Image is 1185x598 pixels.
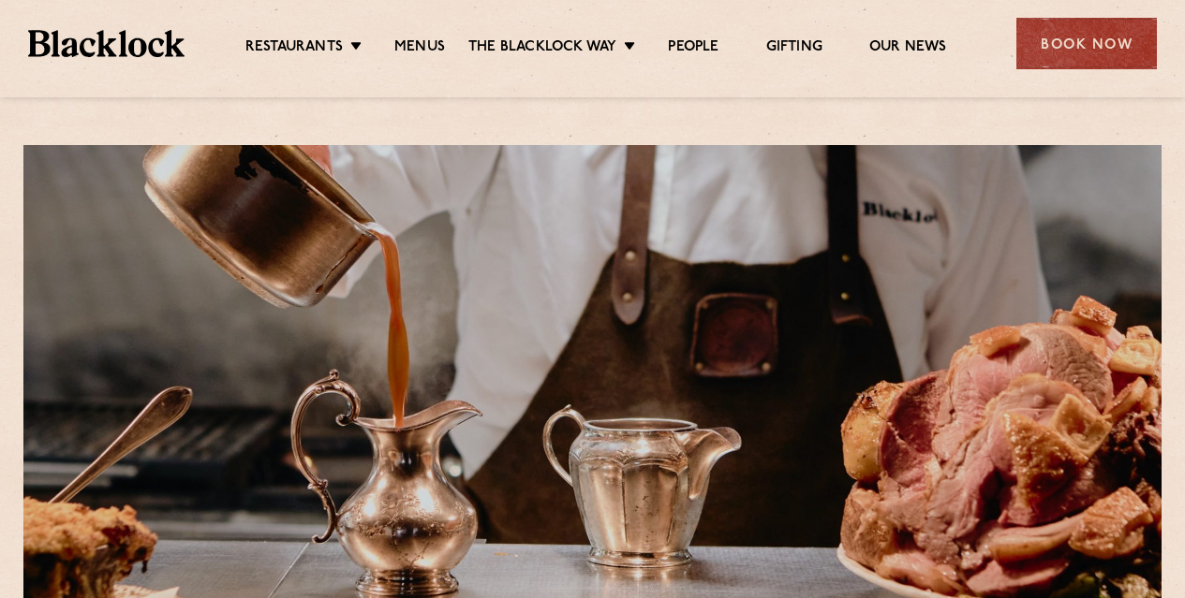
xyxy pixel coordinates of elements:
a: The Blacklock Way [468,38,616,59]
a: Our News [869,38,947,59]
a: Restaurants [245,38,343,59]
a: Menus [394,38,445,59]
div: Book Now [1016,18,1157,69]
img: BL_Textured_Logo-footer-cropped.svg [28,30,185,56]
a: People [668,38,718,59]
a: Gifting [766,38,822,59]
